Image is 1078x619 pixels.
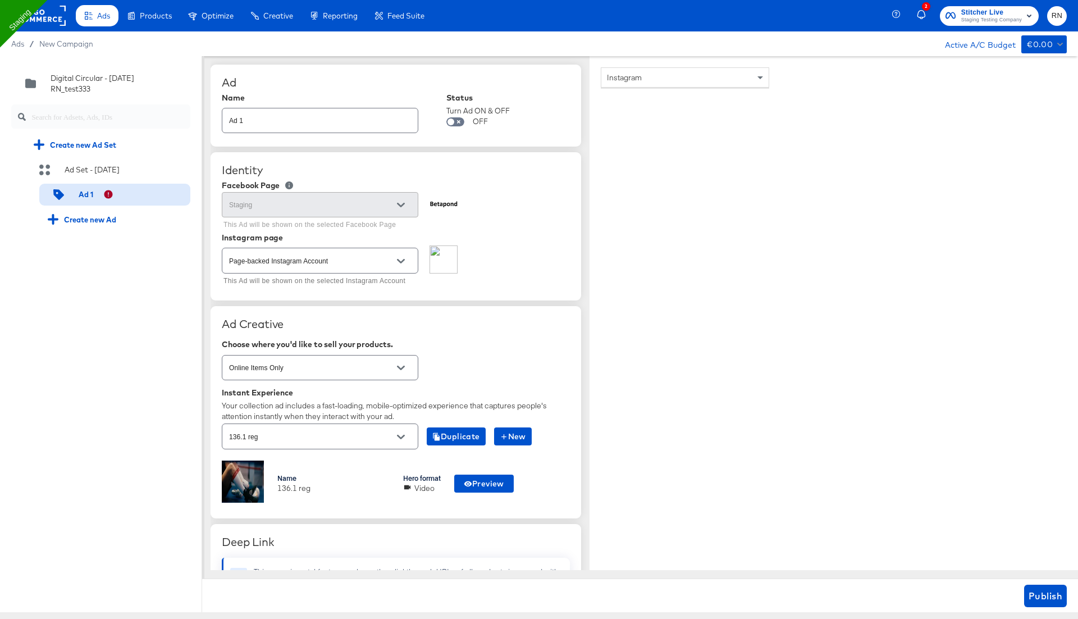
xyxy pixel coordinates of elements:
span: Staging Testing Company [961,16,1022,25]
div: Instant Experience [222,388,570,397]
div: OFF [473,116,488,127]
div: Your collection ad includes a fast-loading, mobile-optimized experience that captures people's at... [222,400,570,421]
button: Open [392,253,409,270]
div: Digital Circular - [DATE] RN_test333 [51,73,159,94]
input: Select Instagram Account [227,254,396,267]
div: Create new Ad [39,208,190,230]
span: Feed Suite [387,11,424,20]
div: Create new Ad [48,214,116,225]
div: Ad Set - [DATE] [65,165,120,175]
span: RN [1052,10,1062,22]
div: Video [414,483,435,494]
div: Ad Creative [222,317,570,331]
p: This Ad will be shown on the selected Facebook Page [223,220,410,231]
span: Ads [97,11,110,20]
p: This Ad will be shown on the selected Instagram Account [223,276,410,287]
img: Staging [430,190,458,218]
div: Ad 1 [79,189,93,200]
div: Turn Ad ON & OFF [446,106,510,116]
div: Name [277,474,390,483]
span: Stitcher Live [961,7,1022,19]
button: €0.00 [1021,35,1067,53]
div: Ad Set - [DATE] [11,159,190,181]
button: Open [392,359,409,376]
span: Creative [263,11,293,20]
button: RN [1047,6,1067,26]
span: / [24,39,39,48]
button: New [494,427,532,445]
div: 2 [922,2,930,11]
button: Stitcher LiveStaging Testing Company [940,6,1039,26]
div: Status [446,93,510,102]
div: Create new Ad Set [25,134,190,156]
div: Instagram page [222,233,570,242]
span: Optimize [202,11,234,20]
img: 150 [430,245,458,274]
input: Ad Name [222,104,418,128]
div: Choose where you'd like to sell your products. [222,340,570,349]
div: Hero format [403,474,441,483]
button: Duplicate [427,427,486,445]
div: Ad 1 [11,184,190,206]
span: Preview [464,477,504,491]
input: Search for Adsets, Ads, IDs [31,100,190,124]
div: Ad [222,76,570,89]
div: Identity [222,163,570,177]
div: Name [222,93,418,102]
div: Active A/C Budget [933,35,1016,52]
button: Open [392,429,409,445]
input: Select Product Sales Channel [227,362,396,375]
span: Ads [11,39,24,48]
span: Publish [1029,588,1062,604]
a: New Campaign [39,39,93,48]
input: Select Instant Experience [227,430,396,443]
div: Digital Circular - [DATE] RN_test333 [11,67,190,99]
span: Instagram [607,72,642,83]
div: 136.1 reg [277,483,390,494]
div: Create new Ad Set [34,139,116,150]
div: Facebook Page [222,181,280,190]
div: €0.00 [1027,38,1053,52]
button: 2 [915,5,934,27]
img: 136.1 reg [222,461,264,503]
span: Products [140,11,172,20]
div: Deep Link [222,535,570,549]
div: This experimental feature replaces the clickthrough URLs of all products in your ad with a custom... [254,567,565,588]
button: Publish [1024,585,1067,607]
span: Reporting [323,11,358,20]
span: Duplicate [432,430,480,444]
button: Preview [454,475,514,493]
span: New [500,430,526,444]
